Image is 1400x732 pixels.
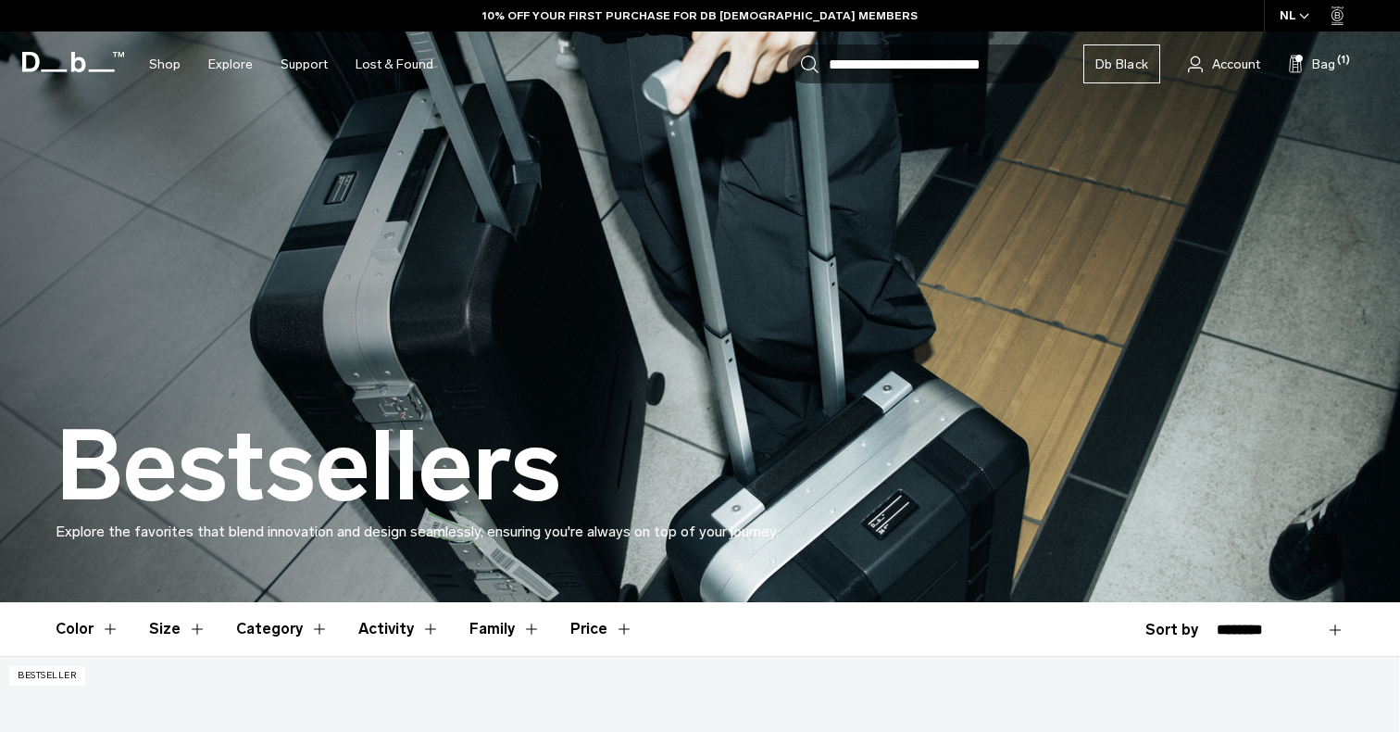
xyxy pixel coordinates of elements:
h1: Bestsellers [56,413,561,521]
a: Account [1188,53,1260,75]
button: Toggle Price [570,602,633,656]
a: Support [281,32,328,97]
a: Explore [208,32,253,97]
button: Toggle Filter [56,602,119,656]
button: Toggle Filter [236,602,329,656]
nav: Main Navigation [135,32,447,97]
button: Toggle Filter [149,602,206,656]
button: Bag (1) [1288,53,1335,75]
button: Toggle Filter [469,602,541,656]
a: Db Black [1083,44,1160,83]
span: Explore the favorites that blend innovation and design seamlessly, ensuring you're always on top ... [56,523,779,540]
span: Account [1212,55,1260,74]
p: Bestseller [9,666,85,686]
span: Bag [1312,55,1335,74]
span: (1) [1337,53,1350,69]
a: Shop [149,32,181,97]
a: 10% OFF YOUR FIRST PURCHASE FOR DB [DEMOGRAPHIC_DATA] MEMBERS [482,7,918,24]
a: Lost & Found [356,32,433,97]
button: Toggle Filter [358,602,440,656]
